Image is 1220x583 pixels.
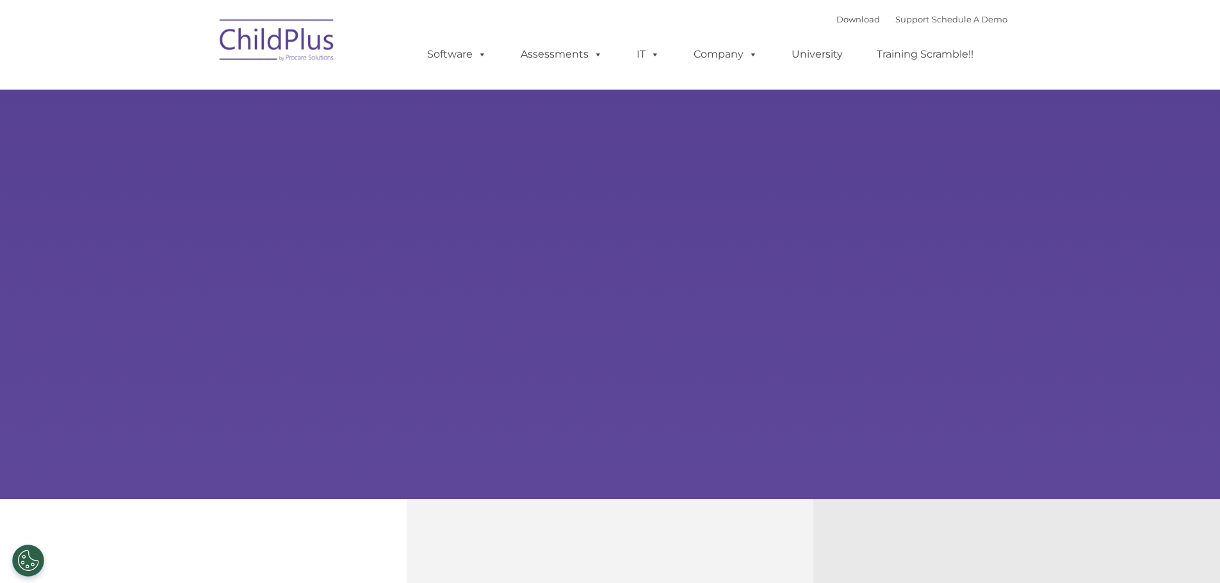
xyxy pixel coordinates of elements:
a: Schedule A Demo [932,14,1007,24]
a: Download [836,14,880,24]
button: Cookies Settings [12,545,44,577]
a: Support [895,14,929,24]
a: University [779,42,856,67]
a: IT [624,42,672,67]
img: ChildPlus by Procare Solutions [213,10,341,74]
a: Company [681,42,770,67]
a: Training Scramble!! [864,42,986,67]
a: Assessments [508,42,615,67]
font: | [836,14,1007,24]
a: Software [414,42,500,67]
